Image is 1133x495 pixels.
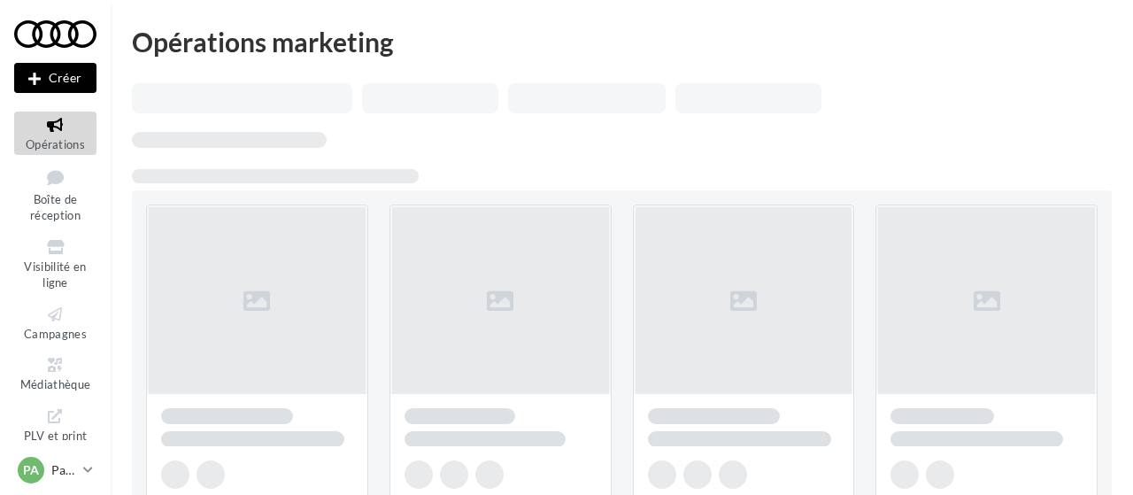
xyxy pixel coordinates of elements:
a: Visibilité en ligne [14,234,96,294]
button: Créer [14,63,96,93]
a: PLV et print personnalisable [14,403,96,480]
a: PA Partenaire Audi [14,453,96,487]
span: Visibilité en ligne [24,259,86,290]
a: Boîte de réception [14,162,96,227]
p: Partenaire Audi [51,461,76,479]
span: PLV et print personnalisable [22,425,89,476]
span: Campagnes [24,327,87,341]
span: Médiathèque [20,377,91,391]
a: Opérations [14,112,96,155]
div: Nouvelle campagne [14,63,96,93]
a: Médiathèque [14,352,96,395]
span: PA [23,461,39,479]
div: Opérations marketing [132,28,1112,55]
a: Campagnes [14,301,96,344]
span: Opérations [26,137,85,151]
span: Boîte de réception [30,192,81,223]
